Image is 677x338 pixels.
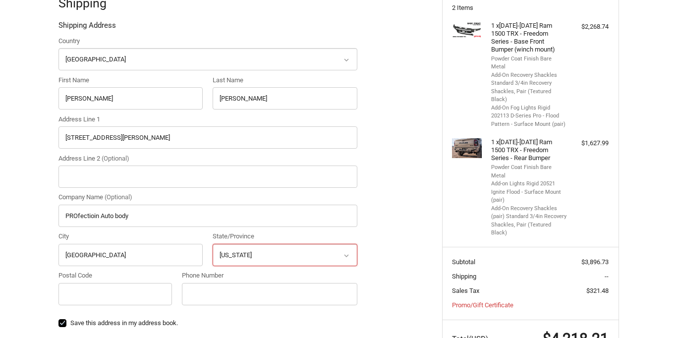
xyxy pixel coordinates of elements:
[58,36,357,46] label: Country
[491,22,567,54] h4: 1 x [DATE]-[DATE] Ram 1500 TRX - Freedom Series - Base Front Bumper (winch mount)
[58,75,203,85] label: First Name
[105,193,132,201] small: (Optional)
[569,22,609,32] div: $2,268.74
[452,4,609,12] h3: 2 Items
[452,258,475,266] span: Subtotal
[491,71,567,104] li: Add-On Recovery Shackles Standard 3/4in Recovery Shackles, Pair (Textured Black)
[58,114,357,124] label: Address Line 1
[58,192,357,202] label: Company Name
[58,20,116,36] legend: Shipping Address
[213,75,357,85] label: Last Name
[605,273,609,280] span: --
[581,258,609,266] span: $3,896.73
[491,164,567,180] li: Powder Coat Finish Bare Metal
[452,273,476,280] span: Shipping
[491,104,567,129] li: Add-On Fog Lights Rigid 202113 D-Series Pro - Flood Pattern - Surface Mount (pair)
[58,319,357,327] label: Save this address in my address book.
[452,301,513,309] a: Promo/Gift Certificate
[586,287,609,294] span: $321.48
[627,290,677,338] iframe: Chat Widget
[491,205,567,237] li: Add-On Recovery Shackles (pair) Standard 3/4in Recovery Shackles, Pair (Textured Black)
[213,231,357,241] label: State/Province
[182,271,357,281] label: Phone Number
[58,231,203,241] label: City
[491,180,567,205] li: Add-on Lights Rigid 20521 Ignite Flood - Surface Mount (pair)
[58,154,357,164] label: Address Line 2
[58,271,172,281] label: Postal Code
[491,55,567,71] li: Powder Coat Finish Bare Metal
[452,287,479,294] span: Sales Tax
[569,138,609,148] div: $1,627.99
[102,155,129,162] small: (Optional)
[491,138,567,163] h4: 1 x [DATE]-[DATE] Ram 1500 TRX - Freedom Series - Rear Bumper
